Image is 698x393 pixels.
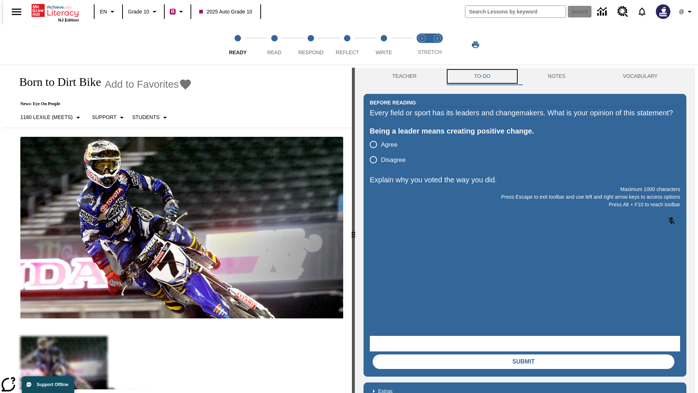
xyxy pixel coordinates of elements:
span: @ [679,8,684,16]
button: Language: EN, Select a language [97,5,120,18]
p: 1180 Lexile (Meets) [20,114,73,121]
button: Teacher [364,68,445,85]
img: Motocross racer James Stewart flies through the air on his dirt bike. [20,137,343,319]
button: Respond step 3 of 5 [290,25,332,65]
button: Print [464,38,487,51]
span: EN [100,8,107,16]
button: Grade: Grade 10, Select a grade [125,5,162,18]
text: 2 [436,36,438,40]
div: reading [3,68,352,389]
a: Resource Center, Will open in new tab [613,2,633,21]
p: Students [132,114,159,121]
button: Write step 5 of 5 [363,25,405,65]
div: Being a leader means creating positive change. [370,125,680,137]
span: B [171,7,174,16]
span: Read [267,49,281,55]
div: Instructional Panel Tabs [364,68,686,85]
button: Ready step 1 of 5 [217,25,259,65]
button: Profile/Settings [675,5,698,18]
div: activity [355,68,695,393]
button: Scaffolds, Support [89,111,129,124]
span: Ready [229,49,247,55]
span: NJ Edition [58,18,79,22]
div: poll [370,137,412,167]
div: Press Enter or Spacebar and then press right and left arrow keys to move the slider [352,68,355,393]
button: Support Offline [22,376,74,393]
input: search field [465,6,566,17]
button: Submit [373,354,674,369]
button: Stretch Read step 1 of 2 [412,25,433,65]
span: 2025 Auto Grade 10 [199,8,252,16]
div: Home [32,3,79,22]
div: Every field or sport has its leaders and changemakers. What is your opinion of this statement? [370,107,680,119]
button: Select Lexile, 1180 Lexile (Meets) [17,111,85,124]
a: Notifications [633,2,651,21]
p: Press Alt + F10 to reach toolbar [370,201,680,209]
button: Boost Class color is violet red. Change class color [167,5,188,18]
a: Data Center [593,2,613,22]
button: Add to Favorites - Born to Dirt Bike [105,78,192,91]
button: Reflect step 4 of 5 [326,25,368,65]
span: Support Offline [37,382,68,387]
button: NOTES [519,68,594,85]
span: Respond [298,49,323,55]
button: Stretch Respond step 2 of 2 [427,25,448,65]
button: Select a new avatar [651,2,675,21]
p: Press Escape to exit toolbar and use left and right arrow keys to access options [370,193,680,201]
p: News: Eye On People [12,101,192,107]
button: VOCABULARY [594,68,686,85]
text: 1 [421,36,423,40]
p: Support [92,114,116,121]
img: Avatar [656,4,670,19]
span: Agree [381,140,397,150]
body: Explain why you voted the way you did. Maximum 1000 characters Press Alt + F10 to reach toolbar P... [3,6,106,12]
span: Grade 10 [128,8,149,16]
span: STRETCH [418,49,442,55]
button: Open side menu [6,1,27,23]
button: Read step 2 of 5 [253,25,295,65]
button: TO-DO [445,68,519,85]
button: Click to activate and allow voice recognition [663,212,680,230]
p: Maximum 1000 characters [370,186,680,193]
p: Explain why you voted the way you did. [370,174,680,186]
span: Add to Favorites [105,79,179,90]
h1: Born to Dirt Bike [12,75,101,89]
span: Reflect [336,49,359,55]
button: Select Student [129,111,172,124]
span: Disagree [381,155,406,165]
span: Write [376,49,392,55]
h2: Before Reading [370,99,416,107]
